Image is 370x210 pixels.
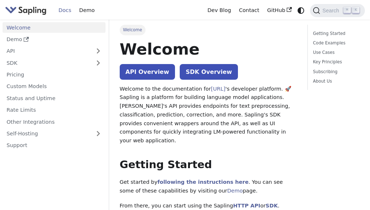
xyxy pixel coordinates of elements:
[3,105,106,115] a: Rate Limits
[55,5,75,16] a: Docs
[313,49,357,56] a: Use Cases
[3,22,106,33] a: Welcome
[120,25,297,35] nav: Breadcrumbs
[120,39,297,59] h1: Welcome
[120,25,146,35] span: Welcome
[320,8,343,13] span: Search
[227,188,243,194] a: Demo
[180,64,238,80] a: SDK Overview
[313,78,357,85] a: About Us
[233,203,260,209] a: HTTP API
[211,86,226,92] a: [URL]
[120,85,297,145] p: Welcome to the documentation for 's developer platform. 🚀 Sapling is a platform for building lang...
[3,140,106,151] a: Support
[5,5,49,16] a: Sapling.ai
[313,59,357,66] a: Key Principles
[75,5,99,16] a: Demo
[343,7,351,13] kbd: ⌘
[120,178,297,195] p: Get started by . You can see some of these capabilities by visiting our page.
[235,5,263,16] a: Contact
[3,93,106,103] a: Status and Uptime
[313,40,357,47] a: Code Examples
[266,203,278,209] a: SDK
[120,158,297,171] h2: Getting Started
[263,5,295,16] a: GitHub
[3,46,91,56] a: API
[3,70,106,80] a: Pricing
[3,81,106,92] a: Custom Models
[313,68,357,75] a: Subscribing
[352,7,359,13] kbd: K
[120,64,175,80] a: API Overview
[296,5,306,16] button: Switch between dark and light mode (currently system mode)
[3,34,106,45] a: Demo
[91,46,106,56] button: Expand sidebar category 'API'
[91,58,106,68] button: Expand sidebar category 'SDK'
[3,58,91,68] a: SDK
[5,5,47,16] img: Sapling.ai
[203,5,235,16] a: Dev Blog
[3,128,106,139] a: Self-Hosting
[3,116,106,127] a: Other Integrations
[313,30,357,37] a: Getting Started
[310,4,365,17] button: Search (Command+K)
[158,179,248,185] a: following the instructions here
